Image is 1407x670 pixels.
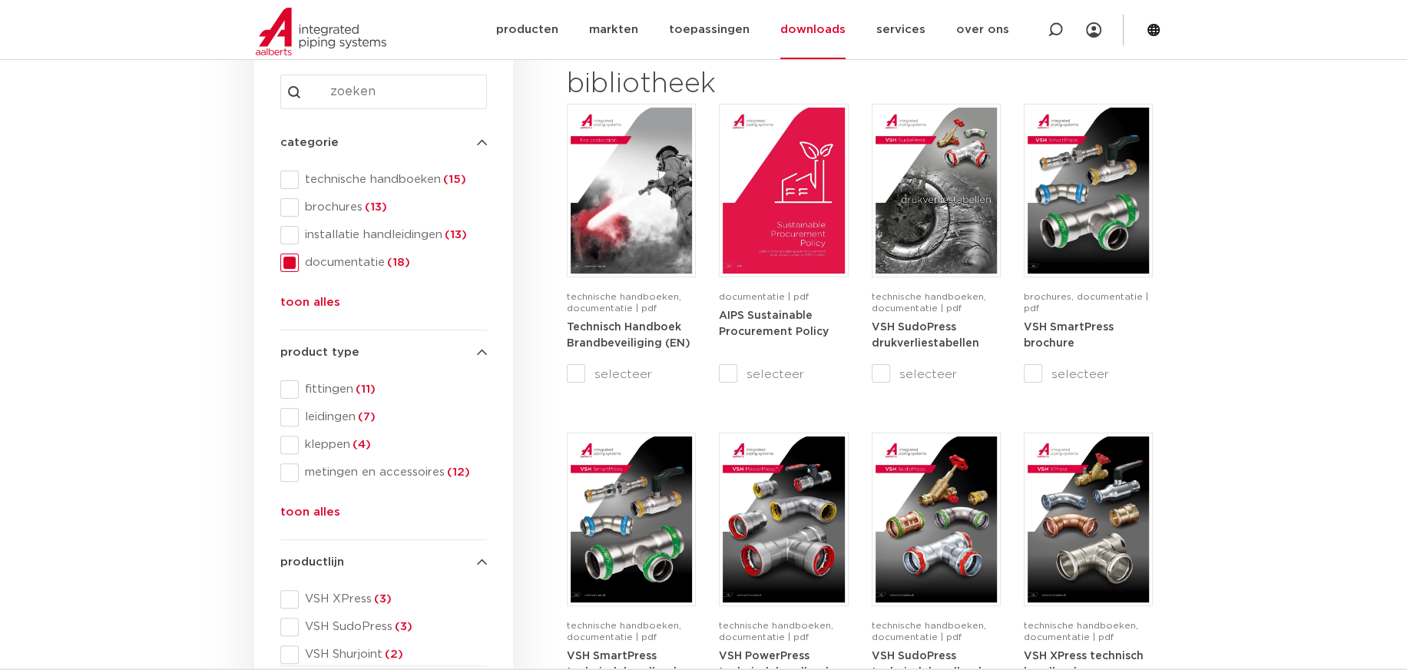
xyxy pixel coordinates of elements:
[385,257,410,268] span: (18)
[1028,436,1149,602] img: VSH-XPress_A4TM_5008762_2025_4.1_NL-pdf.jpg
[392,621,412,632] span: (3)
[299,255,487,270] span: documentatie
[441,174,466,185] span: (15)
[280,380,487,399] div: fittingen(11)
[872,292,986,313] span: technische handboeken, documentatie | pdf
[567,292,681,313] span: technische handboeken, documentatie | pdf
[1028,108,1149,274] img: VSH-SmartPress_A4Brochure-5008016-2023_2.0_NL-pdf.jpg
[571,436,692,602] img: VSH-SmartPress_A4TM_5009301_2023_2.0-EN-pdf.jpg
[567,621,681,642] span: technische handboeken, documentatie | pdf
[280,134,487,152] h4: categorie
[280,294,340,318] button: toon alles
[299,619,487,635] span: VSH SudoPress
[299,647,487,662] span: VSH Shurjoint
[1024,292,1148,313] span: brochures, documentatie | pdf
[356,411,376,423] span: (7)
[280,553,487,572] h4: productlijn
[872,321,979,350] a: VSH SudoPress drukverliestabellen
[1024,322,1114,350] strong: VSH SmartPress brochure
[567,322,690,350] strong: Technisch Handboek Brandbeveiliging (EN)
[299,172,487,187] span: technische handboeken
[280,254,487,272] div: documentatie(18)
[299,437,487,453] span: kleppen
[1086,13,1101,47] div: my IPS
[280,645,487,664] div: VSH Shurjoint(2)
[280,343,487,362] h4: product type
[872,621,986,642] span: technische handboeken, documentatie | pdf
[567,365,696,383] label: selecteer
[719,292,809,301] span: documentatie | pdf
[350,439,371,450] span: (4)
[280,436,487,454] div: kleppen(4)
[280,198,487,217] div: brochures(13)
[280,590,487,609] div: VSH XPress(3)
[280,618,487,636] div: VSH SudoPress(3)
[280,408,487,426] div: leidingen(7)
[872,365,1001,383] label: selecteer
[299,410,487,425] span: leidingen
[353,383,376,395] span: (11)
[872,322,979,350] strong: VSH SudoPress drukverliestabellen
[719,621,833,642] span: technische handboeken, documentatie | pdf
[567,321,690,350] a: Technisch Handboek Brandbeveiliging (EN)
[723,436,844,602] img: VSH-PowerPress_A4TM_5008817_2024_3.1_NL-pdf.jpg
[876,108,997,274] img: VSH-SudoPress_A4PLT_5007706_2024-2.0_NL-pdf.jpg
[445,466,470,478] span: (12)
[363,201,387,213] span: (13)
[442,229,467,240] span: (13)
[1024,365,1153,383] label: selecteer
[280,171,487,189] div: technische handboeken(15)
[382,648,403,660] span: (2)
[280,503,340,528] button: toon alles
[719,365,848,383] label: selecteer
[876,436,997,602] img: VSH-SudoPress_A4TM_5001604-2023-3.0_NL-pdf.jpg
[299,200,487,215] span: brochures
[1024,321,1114,350] a: VSH SmartPress brochure
[280,463,487,482] div: metingen en accessoires(12)
[719,310,829,338] a: AIPS Sustainable Procurement Policy
[299,382,487,397] span: fittingen
[723,108,844,274] img: Aips_A4Sustainable-Procurement-Policy_5011446_EN-pdf.jpg
[280,226,487,244] div: installatie handleidingen(13)
[567,66,840,103] h2: bibliotheek
[299,592,487,607] span: VSH XPress
[299,227,487,243] span: installatie handleidingen
[1024,621,1138,642] span: technische handboeken, documentatie | pdf
[372,593,392,605] span: (3)
[299,465,487,480] span: metingen en accessoires
[571,108,692,274] img: FireProtection_A4TM_5007915_2025_2.0_EN-pdf.jpg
